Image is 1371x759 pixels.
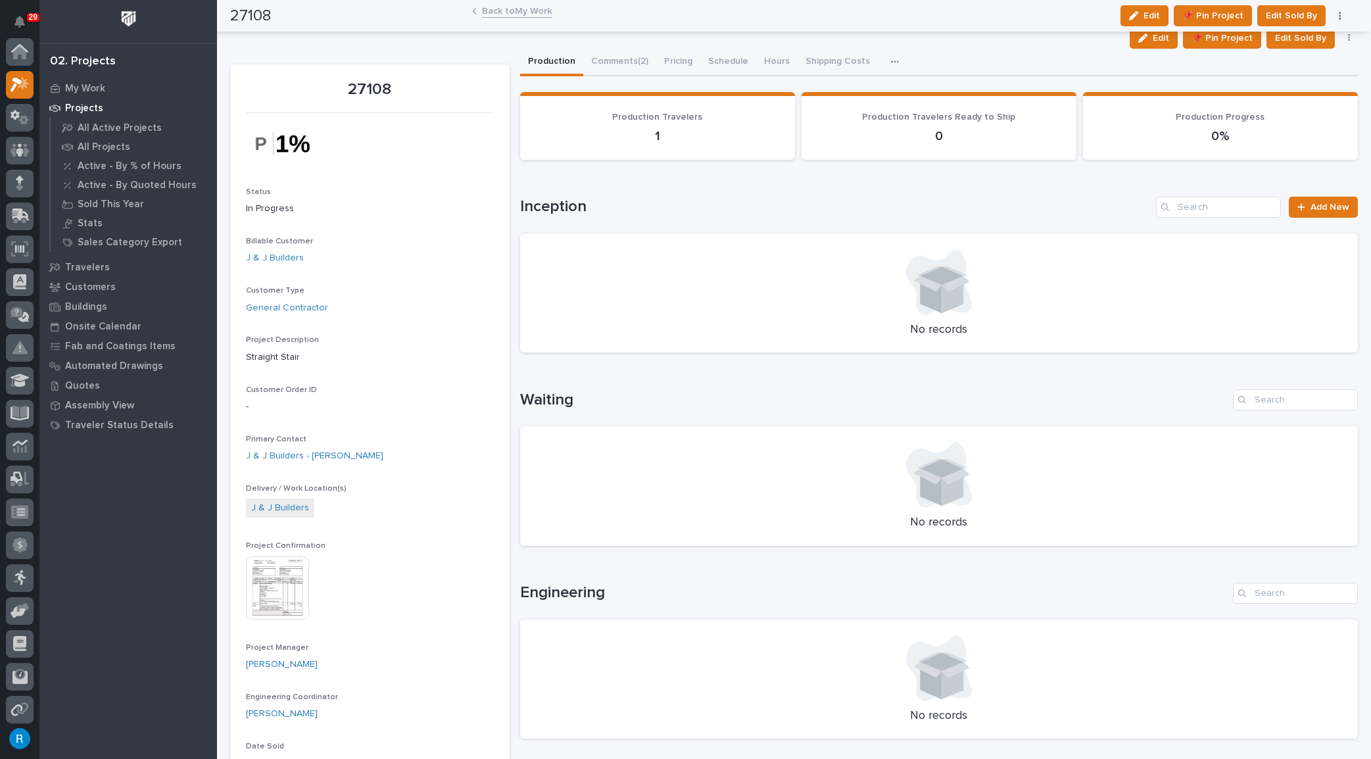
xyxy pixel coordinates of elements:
a: [PERSON_NAME] [246,707,318,721]
div: Notifications29 [16,16,34,37]
a: Traveler Status Details [39,415,217,435]
p: Assembly View [65,400,134,412]
a: Add New [1289,197,1358,218]
span: Add New [1311,203,1349,212]
button: Hours [756,49,798,76]
p: In Progress [246,202,494,216]
p: Sales Category Export [78,237,182,249]
span: Production Travelers [612,112,702,122]
button: Schedule [700,49,756,76]
span: Status [246,188,271,196]
span: Production Travelers Ready to Ship [862,112,1015,122]
a: Customers [39,277,217,297]
a: All Projects [51,137,217,156]
p: Automated Drawings [65,360,163,372]
button: Comments (2) [583,49,656,76]
span: Delivery / Work Location(s) [246,485,347,493]
a: Sales Category Export [51,233,217,251]
a: Buildings [39,297,217,316]
a: Sold This Year [51,195,217,213]
p: 29 [29,12,37,22]
span: Billable Customer [246,237,313,245]
a: Projects [39,98,217,118]
span: Primary Contact [246,435,306,443]
p: No records [536,323,1342,337]
button: Production [520,49,583,76]
input: Search [1233,583,1358,604]
span: Engineering Coordinator [246,693,338,701]
p: Stats [78,218,103,230]
a: All Active Projects [51,118,217,137]
span: Project Manager [246,644,308,652]
button: Edit Sold By [1266,28,1335,49]
p: Straight Stair [246,351,494,364]
h1: Inception [520,197,1151,216]
a: Active - By % of Hours [51,157,217,175]
span: Production Progress [1176,112,1264,122]
p: Projects [65,103,103,114]
a: Assembly View [39,395,217,415]
p: Customers [65,282,116,293]
a: General Contractor [246,301,328,315]
p: Quotes [65,380,100,392]
span: Project Confirmation [246,542,325,550]
a: [PERSON_NAME] [246,658,318,672]
span: Edit [1153,32,1169,44]
h1: Engineering [520,583,1228,602]
a: J & J Builders [246,251,304,265]
p: 0% [1099,128,1342,144]
button: Notifications [6,8,34,36]
button: users-avatar [6,725,34,752]
span: Customer Order ID [246,386,317,394]
p: Fab and Coatings Items [65,341,176,353]
input: Search [1233,389,1358,410]
p: - [246,400,494,414]
a: Stats [51,214,217,232]
p: 1 [536,128,779,144]
span: 📌 Pin Project [1191,30,1253,46]
p: Active - By Quoted Hours [78,180,197,191]
img: UzyxyDArVjn7b5Uy6dakICYfrsa1g653QG0YICXLXQo [246,121,345,166]
h1: Waiting [520,391,1228,410]
p: Buildings [65,301,107,313]
a: J & J Builders - [PERSON_NAME] [246,449,383,463]
span: Date Sold [246,743,284,750]
p: All Projects [78,141,130,153]
a: Fab and Coatings Items [39,336,217,356]
span: Edit Sold By [1275,30,1326,46]
button: Pricing [656,49,700,76]
p: 27108 [246,80,494,99]
span: Customer Type [246,287,304,295]
p: No records [536,516,1342,530]
a: My Work [39,78,217,98]
p: Onsite Calendar [65,321,141,333]
img: Workspace Logo [116,7,141,31]
p: Sold This Year [78,199,144,210]
a: J & J Builders [251,501,309,515]
input: Search [1156,197,1281,218]
a: Automated Drawings [39,356,217,376]
span: Project Description [246,336,319,344]
a: Quotes [39,376,217,395]
button: 📌 Pin Project [1183,28,1261,49]
a: Onsite Calendar [39,316,217,336]
p: My Work [65,83,105,95]
button: Shipping Costs [798,49,878,76]
a: Travelers [39,257,217,277]
p: Travelers [65,262,110,274]
a: Back toMy Work [482,3,552,18]
p: All Active Projects [78,122,162,134]
div: 02. Projects [50,55,116,69]
a: Active - By Quoted Hours [51,176,217,194]
p: Traveler Status Details [65,420,174,431]
p: Active - By % of Hours [78,160,181,172]
p: 0 [817,128,1061,144]
p: No records [536,709,1342,723]
button: Edit [1130,28,1178,49]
